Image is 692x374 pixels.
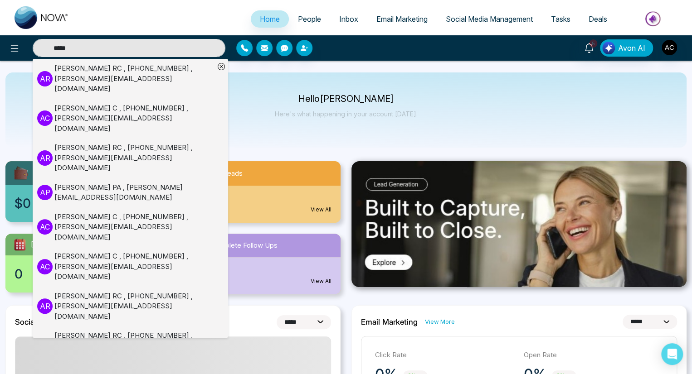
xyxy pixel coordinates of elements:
[37,185,53,200] p: A P
[37,150,53,166] p: A R
[15,317,60,326] h2: Social Media
[367,10,437,28] a: Email Marketing
[13,165,29,181] img: availableCredit.svg
[578,39,600,55] a: 5
[173,234,346,294] a: Incomplete Follow Ups12View All
[13,237,27,252] img: todayTask.svg
[54,291,214,322] div: [PERSON_NAME] RC , [PHONE_NUMBER] , [PERSON_NAME][EMAIL_ADDRESS][DOMAIN_NAME]
[37,219,53,235] p: A C
[330,10,367,28] a: Inbox
[600,39,653,57] button: Avon AI
[37,259,53,274] p: A C
[621,9,687,29] img: Market-place.gif
[589,39,597,48] span: 5
[37,110,53,126] p: A C
[618,43,645,53] span: Avon AI
[31,240,70,250] span: [DATE] Task
[37,71,53,86] p: A R
[298,14,321,24] span: People
[542,10,580,28] a: Tasks
[173,161,346,223] a: New Leads0View All
[275,95,418,103] p: Hello [PERSON_NAME]
[602,42,615,54] img: Lead Flow
[54,251,214,282] div: [PERSON_NAME] C , [PHONE_NUMBER] , [PERSON_NAME][EMAIL_ADDRESS][DOMAIN_NAME]
[589,14,607,24] span: Deals
[54,103,214,134] div: [PERSON_NAME] C , [PHONE_NUMBER] , [PERSON_NAME][EMAIL_ADDRESS][DOMAIN_NAME]
[361,317,418,326] h2: Email Marketing
[351,161,687,287] img: .
[446,14,533,24] span: Social Media Management
[260,14,280,24] span: Home
[311,277,331,285] a: View All
[275,110,418,118] p: Here's what happening in your account [DATE].
[524,350,663,360] p: Open Rate
[580,10,616,28] a: Deals
[339,14,358,24] span: Inbox
[251,10,289,28] a: Home
[206,240,278,251] span: Incomplete Follow Ups
[54,182,214,203] div: [PERSON_NAME] PA , [PERSON_NAME][EMAIL_ADDRESS][DOMAIN_NAME]
[437,10,542,28] a: Social Media Management
[54,212,214,243] div: [PERSON_NAME] C , [PHONE_NUMBER] , [PERSON_NAME][EMAIL_ADDRESS][DOMAIN_NAME]
[551,14,570,24] span: Tasks
[15,6,69,29] img: Nova CRM Logo
[375,350,515,360] p: Click Rate
[37,298,53,314] p: A R
[311,206,331,214] a: View All
[54,331,214,361] div: [PERSON_NAME] RC , [PHONE_NUMBER] , [PERSON_NAME][EMAIL_ADDRESS][DOMAIN_NAME]
[54,143,214,173] div: [PERSON_NAME] RC , [PHONE_NUMBER] , [PERSON_NAME][EMAIL_ADDRESS][DOMAIN_NAME]
[661,343,683,365] div: Open Intercom Messenger
[662,40,677,55] img: User Avatar
[425,317,455,326] a: View More
[289,10,330,28] a: People
[54,63,214,94] div: [PERSON_NAME] RC , [PHONE_NUMBER] , [PERSON_NAME][EMAIL_ADDRESS][DOMAIN_NAME]
[376,14,428,24] span: Email Marketing
[15,194,31,213] span: $0
[15,264,23,283] span: 0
